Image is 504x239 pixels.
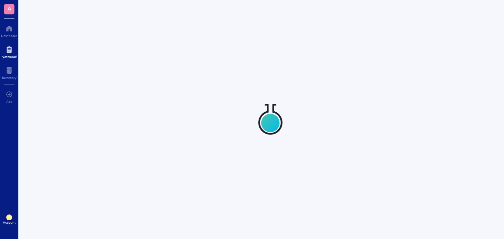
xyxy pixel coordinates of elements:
span: AR [8,216,11,219]
a: Notebook [2,44,17,59]
div: Inventory [2,76,16,80]
div: Add [6,100,12,103]
a: Inventory [2,65,16,80]
div: Dashboard [1,34,17,38]
div: Account [3,220,16,224]
a: Dashboard [1,23,17,38]
span: A [8,4,11,12]
div: Notebook [2,55,17,59]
